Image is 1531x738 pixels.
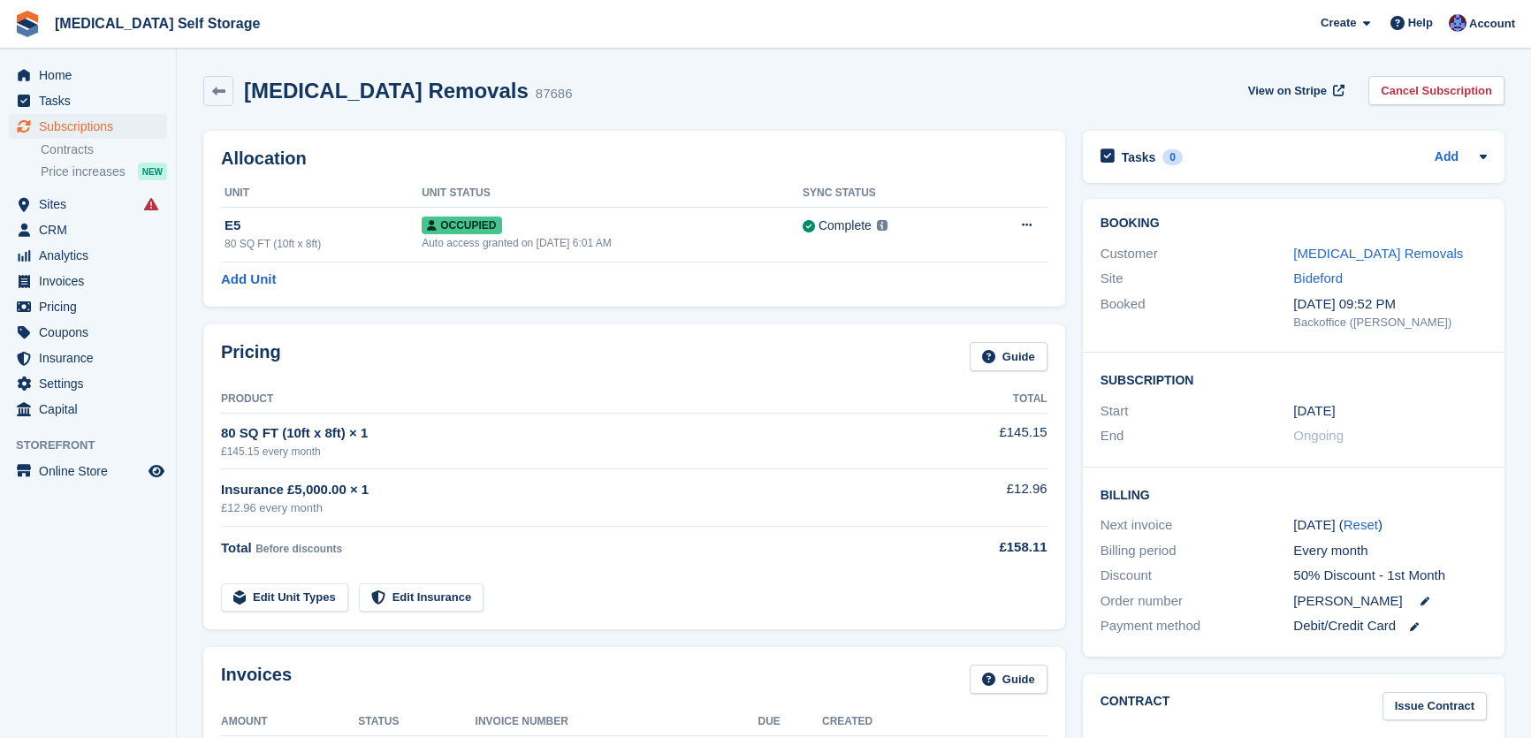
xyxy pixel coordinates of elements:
div: 0 [1162,149,1183,165]
a: View on Stripe [1241,76,1348,105]
a: [MEDICAL_DATA] Self Storage [48,9,267,38]
span: Sites [39,192,145,217]
a: Reset [1344,517,1378,532]
div: Site [1101,269,1294,289]
span: Total [221,540,252,555]
div: £158.11 [919,537,1047,558]
span: Pricing [39,294,145,319]
a: Guide [970,342,1047,371]
h2: Booking [1101,217,1487,231]
span: Price increases [41,164,126,180]
th: Created [822,708,1047,736]
span: Invoices [39,269,145,293]
th: Sync Status [803,179,973,208]
a: Price increases NEW [41,162,167,181]
th: Unit [221,179,422,208]
a: menu [9,88,167,113]
h2: Pricing [221,342,281,371]
div: £145.15 every month [221,444,919,460]
span: [PERSON_NAME] [1293,591,1402,612]
span: Storefront [16,437,176,454]
a: menu [9,371,167,396]
div: £12.96 every month [221,499,919,517]
div: 87686 [536,84,573,104]
a: menu [9,243,167,268]
a: Bideford [1293,270,1343,285]
div: Complete [819,217,872,235]
a: menu [9,397,167,422]
a: menu [9,294,167,319]
div: Debit/Credit Card [1293,616,1487,636]
a: Contracts [41,141,167,158]
a: menu [9,346,167,370]
span: Help [1408,14,1433,32]
div: Next invoice [1101,515,1294,536]
div: Order number [1101,591,1294,612]
span: Ongoing [1293,428,1344,443]
a: Edit Unit Types [221,583,348,612]
div: End [1101,426,1294,446]
span: Create [1321,14,1356,32]
h2: Billing [1101,485,1487,503]
div: Discount [1101,566,1294,586]
span: Account [1469,15,1515,33]
img: stora-icon-8386f47178a22dfd0bd8f6a31ec36ba5ce8667c1dd55bd0f319d3a0aa187defe.svg [14,11,41,37]
td: £12.96 [919,469,1047,527]
a: Edit Insurance [359,583,484,612]
th: Unit Status [422,179,803,208]
a: Guide [970,665,1047,694]
span: View on Stripe [1248,82,1327,100]
div: 50% Discount - 1st Month [1293,566,1487,586]
div: Customer [1101,244,1294,264]
div: Booked [1101,294,1294,331]
time: 2025-06-23 00:00:00 UTC [1293,401,1335,422]
span: Insurance [39,346,145,370]
span: Subscriptions [39,114,145,139]
a: Issue Contract [1382,692,1487,721]
a: menu [9,192,167,217]
span: Analytics [39,243,145,268]
div: 80 SQ FT (10ft x 8ft) [225,236,422,252]
a: menu [9,114,167,139]
th: Status [358,708,475,736]
h2: Tasks [1122,149,1156,165]
a: Add Unit [221,270,276,290]
div: Start [1101,401,1294,422]
th: Product [221,385,919,414]
div: Billing period [1101,541,1294,561]
span: Occupied [422,217,501,234]
span: CRM [39,217,145,242]
span: Home [39,63,145,87]
a: menu [9,269,167,293]
div: NEW [138,163,167,180]
h2: Allocation [221,148,1047,169]
td: £145.15 [919,413,1047,468]
h2: Subscription [1101,370,1487,388]
div: [DATE] ( ) [1293,515,1487,536]
span: Tasks [39,88,145,113]
img: Helen Walker [1449,14,1466,32]
a: menu [9,459,167,483]
div: Auto access granted on [DATE] 6:01 AM [422,235,803,251]
th: Total [919,385,1047,414]
div: 80 SQ FT (10ft x 8ft) × 1 [221,423,919,444]
a: menu [9,217,167,242]
th: Amount [221,708,358,736]
a: Cancel Subscription [1368,76,1504,105]
img: icon-info-grey-7440780725fd019a000dd9b08b2336e03edf1995a4989e88bcd33f0948082b44.svg [877,220,887,231]
th: Invoice Number [476,708,758,736]
span: Before discounts [255,543,342,555]
div: Every month [1293,541,1487,561]
a: Preview store [146,460,167,482]
i: Smart entry sync failures have occurred [144,197,158,211]
div: [DATE] 09:52 PM [1293,294,1487,315]
a: menu [9,320,167,345]
span: Settings [39,371,145,396]
div: Insurance £5,000.00 × 1 [221,480,919,500]
h2: Invoices [221,665,292,694]
a: menu [9,63,167,87]
a: [MEDICAL_DATA] Removals [1293,246,1463,261]
span: Online Store [39,459,145,483]
a: Add [1435,148,1459,168]
span: Capital [39,397,145,422]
